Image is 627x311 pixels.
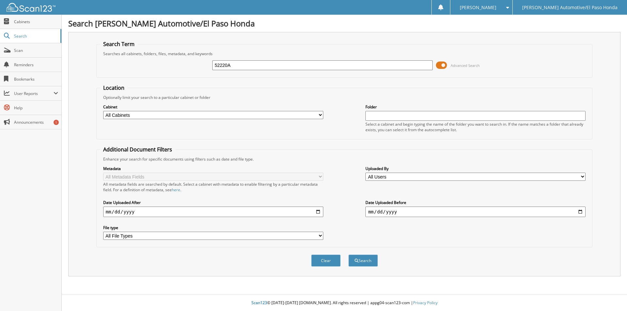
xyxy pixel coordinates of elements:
[14,33,57,39] span: Search
[14,62,58,68] span: Reminders
[14,76,58,82] span: Bookmarks
[460,6,496,9] span: [PERSON_NAME]
[14,19,58,24] span: Cabinets
[103,200,323,205] label: Date Uploaded After
[365,207,586,217] input: end
[348,255,378,267] button: Search
[100,146,175,153] legend: Additional Document Filters
[365,121,586,132] div: Select a cabinet and begin typing the name of the folder you want to search in. If the name match...
[100,40,138,48] legend: Search Term
[103,225,323,230] label: File type
[68,18,620,29] h1: Search [PERSON_NAME] Automotive/El Paso Honda
[100,84,128,91] legend: Location
[251,300,267,305] span: Scan123
[451,63,480,68] span: Advanced Search
[103,207,323,217] input: start
[172,187,180,193] a: here
[522,6,618,9] span: [PERSON_NAME] Automotive/El Paso Honda
[14,105,58,111] span: Help
[62,295,627,311] div: © [DATE]-[DATE] [DOMAIN_NAME]. All rights reserved | appg04-scan123-com |
[103,104,323,110] label: Cabinet
[413,300,438,305] a: Privacy Policy
[7,3,56,12] img: scan123-logo-white.svg
[100,95,589,100] div: Optionally limit your search to a particular cabinet or folder
[14,48,58,53] span: Scan
[365,104,586,110] label: Folder
[103,181,323,193] div: All metadata fields are searched by default. Select a cabinet with metadata to enable filtering b...
[594,280,627,311] iframe: Chat Widget
[100,156,589,162] div: Enhance your search for specific documents using filters such as date and file type.
[365,166,586,171] label: Uploaded By
[311,255,341,267] button: Clear
[103,166,323,171] label: Metadata
[54,120,59,125] div: 1
[365,200,586,205] label: Date Uploaded Before
[14,91,54,96] span: User Reports
[100,51,589,56] div: Searches all cabinets, folders, files, metadata, and keywords
[14,119,58,125] span: Announcements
